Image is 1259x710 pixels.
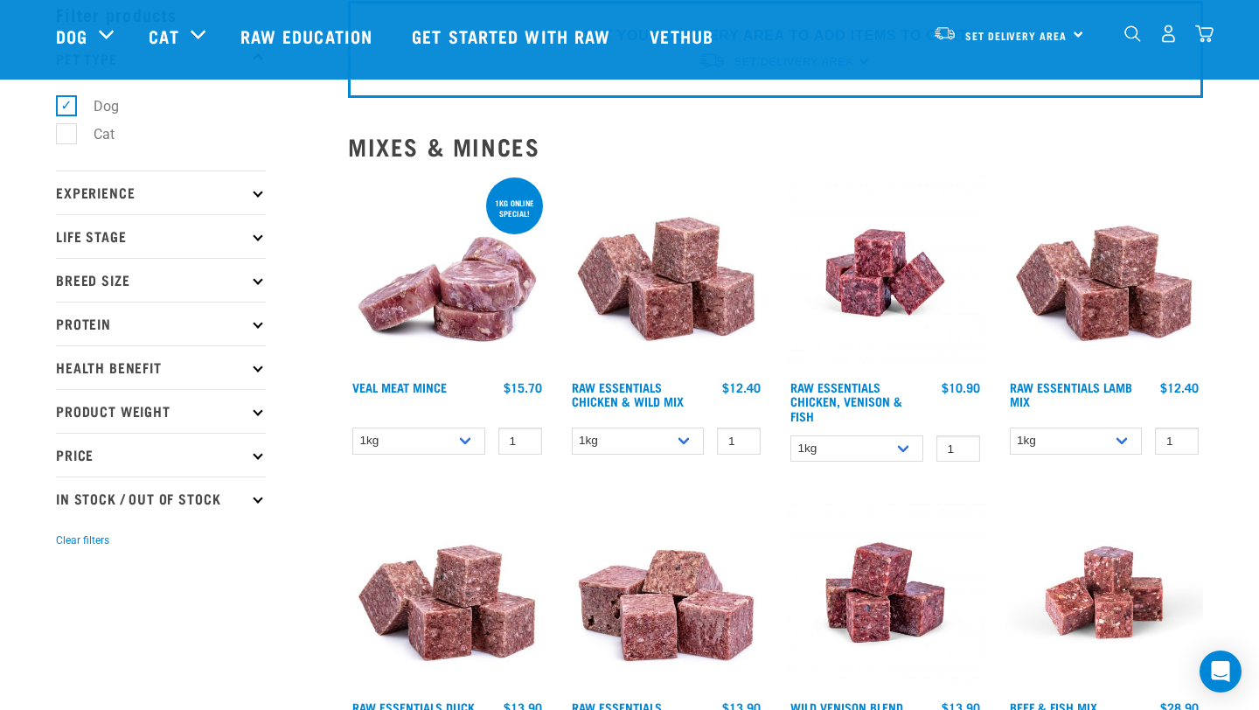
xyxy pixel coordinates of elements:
p: Health Benefit [56,345,266,389]
a: Raw Essentials Chicken, Venison & Fish [790,384,902,418]
input: 1 [1155,428,1199,455]
div: $12.40 [722,380,761,394]
img: ?1041 RE Lamb Mix 01 [1005,174,1204,372]
div: $10.90 [942,380,980,394]
a: Get started with Raw [394,1,632,71]
img: ?1041 RE Lamb Mix 01 [348,493,546,692]
p: Breed Size [56,258,266,302]
p: Price [56,433,266,477]
img: 1113 RE Venison Mix 01 [567,493,766,692]
div: Open Intercom Messenger [1200,651,1242,693]
a: Dog [56,23,87,49]
a: Vethub [632,1,735,71]
span: Set Delivery Area [965,32,1067,38]
input: 1 [936,435,980,463]
a: Cat [149,23,178,49]
div: $12.40 [1160,380,1199,394]
img: 1160 Veal Meat Mince Medallions 01 [348,174,546,372]
a: Raw Essentials Lamb Mix [1010,384,1132,404]
p: Protein [56,302,266,345]
a: Raw Education [223,1,394,71]
p: Experience [56,171,266,214]
input: 1 [717,428,761,455]
img: home-icon-1@2x.png [1124,25,1141,42]
img: Chicken Venison mix 1655 [786,174,984,372]
button: Clear filters [56,532,109,548]
a: Raw Essentials Chicken & Wild Mix [572,384,684,404]
p: In Stock / Out Of Stock [56,477,266,520]
img: van-moving.png [933,25,956,41]
div: $15.70 [504,380,542,394]
label: Dog [66,95,126,117]
p: Product Weight [56,389,266,433]
label: Cat [66,123,122,145]
a: Beef & Fish Mix [1010,704,1097,710]
div: 1kg online special! [486,190,543,226]
img: Venison Egg 1616 [786,493,984,692]
img: user.png [1159,24,1178,43]
a: Veal Meat Mince [352,384,447,390]
img: Beef Mackerel 1 [1005,493,1204,692]
h2: Mixes & Minces [348,133,1203,160]
input: 1 [498,428,542,455]
img: Pile Of Cubed Chicken Wild Meat Mix [567,174,766,372]
img: home-icon@2x.png [1195,24,1214,43]
p: Life Stage [56,214,266,258]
